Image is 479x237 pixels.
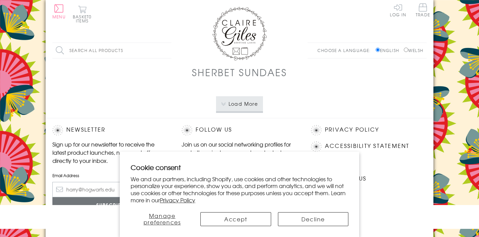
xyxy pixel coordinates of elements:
input: Search [165,43,171,58]
button: Load More [216,96,263,111]
input: Welsh [404,48,408,52]
p: Choose a language: [317,47,374,53]
p: Join us on our social networking profiles for up to the minute news and product releases the mome... [182,140,297,165]
img: Claire Giles Greetings Cards [212,7,267,61]
button: Basket0 items [73,5,92,23]
button: Accept [200,212,271,226]
h2: Cookie consent [131,163,348,172]
input: harry@hogwarts.edu [52,182,168,197]
a: Accessibility Statement [325,141,410,151]
input: Subscribe [52,197,168,213]
h1: Sherbet Sundaes [192,65,287,79]
span: Menu [52,14,66,20]
p: Sign up for our newsletter to receive the latest product launches, news and offers directly to yo... [52,140,168,165]
button: Manage preferences [131,212,194,226]
h2: Follow Us [182,125,297,135]
input: English [376,48,380,52]
input: Search all products [52,43,171,58]
p: We and our partners, including Shopify, use cookies and other technologies to personalize your ex... [131,175,348,204]
span: Trade [416,3,430,17]
a: Log In [390,3,406,17]
button: Menu [52,4,66,19]
h2: Newsletter [52,125,168,135]
label: Email Address [52,172,168,179]
label: Welsh [404,47,423,53]
a: Privacy Policy [325,125,379,134]
button: Decline [278,212,348,226]
span: 0 items [76,14,92,24]
a: Privacy Policy [160,196,195,204]
span: Manage preferences [144,211,181,226]
label: English [376,47,402,53]
a: Trade [416,3,430,18]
